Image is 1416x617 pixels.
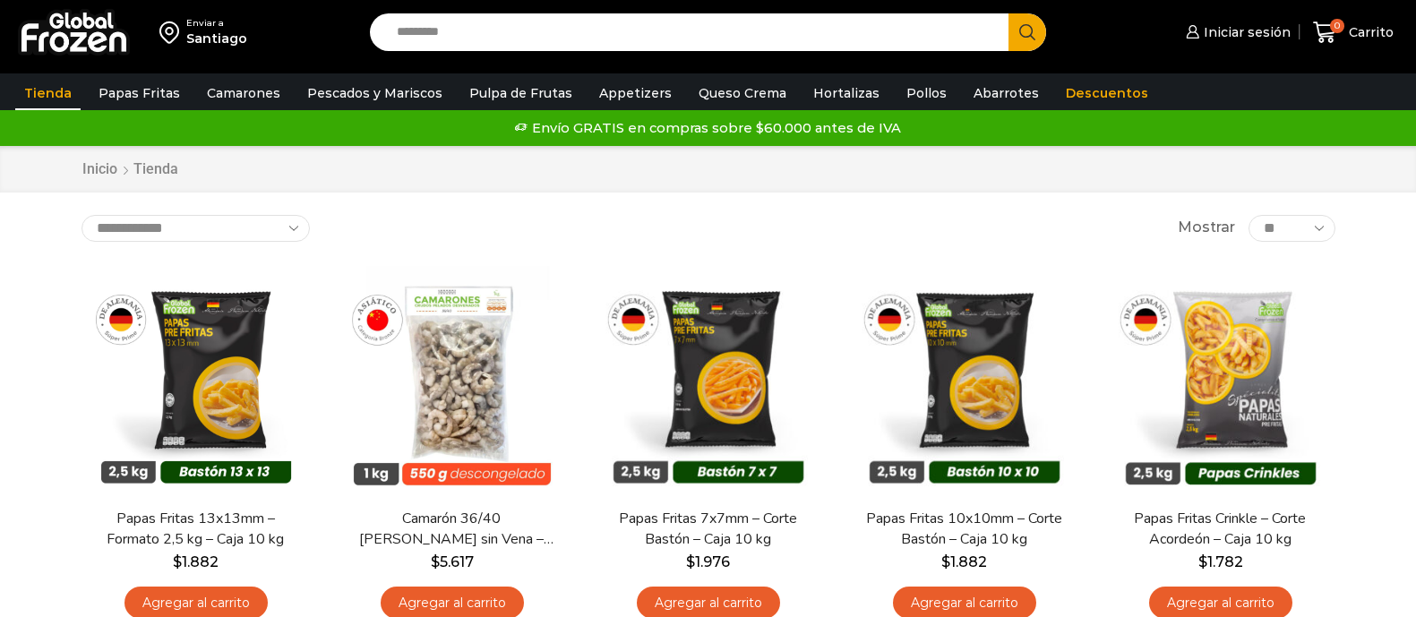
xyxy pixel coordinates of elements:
span: $ [941,553,950,570]
button: Search button [1008,13,1046,51]
bdi: 1.882 [173,553,219,570]
span: $ [686,553,695,570]
bdi: 1.882 [941,553,987,570]
a: Camarón 36/40 [PERSON_NAME] sin Vena – Bronze – Caja 10 kg [348,509,554,550]
a: Tienda [15,76,81,110]
span: Iniciar sesión [1199,23,1291,41]
span: Carrito [1344,23,1394,41]
a: Pollos [897,76,956,110]
select: Pedido de la tienda [82,215,310,242]
a: Camarones [198,76,289,110]
img: address-field-icon.svg [159,17,186,47]
a: Papas Fritas 10x10mm – Corte Bastón – Caja 10 kg [861,509,1067,550]
a: Queso Crema [690,76,795,110]
div: Enviar a [186,17,247,30]
a: Papas Fritas [90,76,189,110]
a: Appetizers [590,76,681,110]
a: 0 Carrito [1309,12,1398,54]
a: Descuentos [1057,76,1157,110]
span: 0 [1330,19,1344,33]
span: $ [173,553,182,570]
a: Hortalizas [804,76,888,110]
a: Papas Fritas Crinkle – Corte Acordeón – Caja 10 kg [1117,509,1323,550]
bdi: 5.617 [431,553,474,570]
span: Mostrar [1178,218,1235,238]
h1: Tienda [133,160,178,177]
a: Iniciar sesión [1181,14,1291,50]
span: $ [431,553,440,570]
div: Santiago [186,30,247,47]
a: Pulpa de Frutas [460,76,581,110]
a: Papas Fritas 13x13mm – Formato 2,5 kg – Caja 10 kg [92,509,298,550]
bdi: 1.976 [686,553,730,570]
a: Inicio [82,159,118,180]
bdi: 1.782 [1198,553,1243,570]
a: Papas Fritas 7x7mm – Corte Bastón – Caja 10 kg [605,509,811,550]
a: Pescados y Mariscos [298,76,451,110]
nav: Breadcrumb [82,159,178,180]
a: Abarrotes [965,76,1048,110]
span: $ [1198,553,1207,570]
